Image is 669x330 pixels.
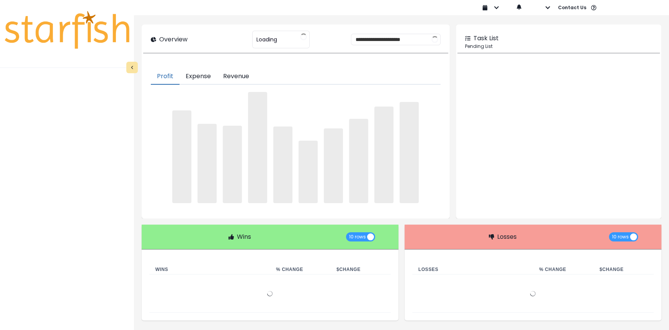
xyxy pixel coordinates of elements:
th: $ Change [330,265,391,274]
span: ‌ [197,124,217,204]
span: ‌ [324,128,343,204]
button: Revenue [217,69,255,85]
span: ‌ [349,119,368,204]
span: 10 rows [612,232,629,241]
th: $ Change [593,265,654,274]
th: Wins [149,265,270,274]
p: Pending List [465,43,652,50]
span: ‌ [248,92,267,203]
button: Profit [151,69,179,85]
span: Loading [256,31,277,48]
span: ‌ [374,107,393,203]
th: % Change [533,265,593,274]
th: % Change [270,265,330,274]
th: Losses [412,265,533,274]
p: Losses [497,232,517,241]
span: ‌ [223,126,242,203]
span: ‌ [299,141,318,204]
span: ‌ [400,102,419,203]
p: Wins [237,232,251,241]
p: Overview [159,35,188,44]
span: ‌ [273,126,292,203]
button: Expense [179,69,217,85]
p: Task List [473,34,499,43]
span: ‌ [172,110,191,203]
span: 10 rows [349,232,366,241]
